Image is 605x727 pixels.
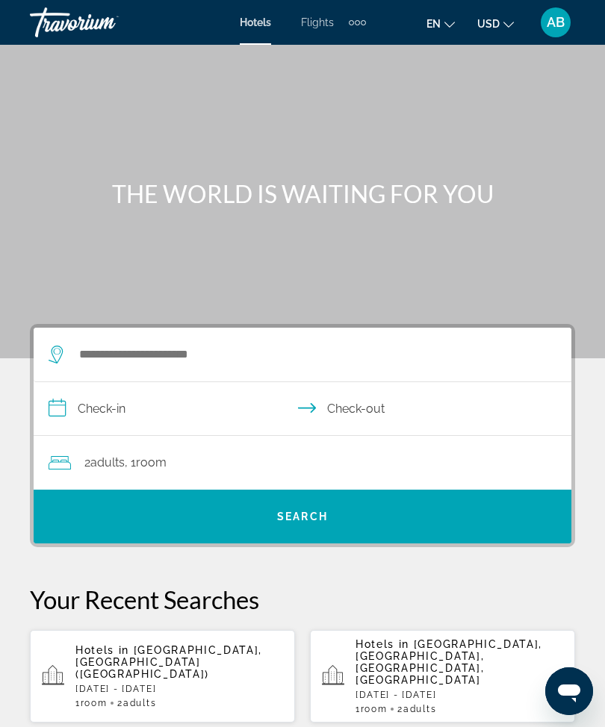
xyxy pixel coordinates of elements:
[356,638,542,686] span: [GEOGRAPHIC_DATA], [GEOGRAPHIC_DATA], [GEOGRAPHIC_DATA], [GEOGRAPHIC_DATA]
[277,511,328,522] span: Search
[34,382,571,436] button: Check in and out dates
[34,328,571,543] div: Search widget
[84,452,125,473] span: 2
[301,16,334,28] a: Flights
[356,690,563,700] p: [DATE] - [DATE]
[477,13,514,34] button: Change currency
[30,629,295,723] button: Hotels in [GEOGRAPHIC_DATA], [GEOGRAPHIC_DATA] ([GEOGRAPHIC_DATA])[DATE] - [DATE]1Room2Adults
[536,7,575,38] button: User Menu
[117,698,156,708] span: 2
[545,667,593,715] iframe: Button to launch messaging window
[426,13,455,34] button: Change language
[403,704,436,714] span: Adults
[30,584,575,614] p: Your Recent Searches
[125,452,167,473] span: , 1
[310,629,575,723] button: Hotels in [GEOGRAPHIC_DATA], [GEOGRAPHIC_DATA], [GEOGRAPHIC_DATA], [GEOGRAPHIC_DATA][DATE] - [DAT...
[75,698,107,708] span: 1
[547,15,565,30] span: AB
[240,16,271,28] a: Hotels
[361,704,388,714] span: Room
[426,18,441,30] span: en
[75,644,129,656] span: Hotels in
[90,455,125,469] span: Adults
[75,644,262,680] span: [GEOGRAPHIC_DATA], [GEOGRAPHIC_DATA] ([GEOGRAPHIC_DATA])
[477,18,500,30] span: USD
[30,3,179,42] a: Travorium
[34,436,571,490] button: Travelers: 2 adults, 0 children
[136,455,167,469] span: Room
[356,638,409,650] span: Hotels in
[30,179,575,209] h1: THE WORLD IS WAITING FOR YOU
[356,704,387,714] span: 1
[75,684,283,694] p: [DATE] - [DATE]
[123,698,156,708] span: Adults
[349,10,366,34] button: Extra navigation items
[34,490,571,543] button: Search
[81,698,108,708] span: Room
[397,704,436,714] span: 2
